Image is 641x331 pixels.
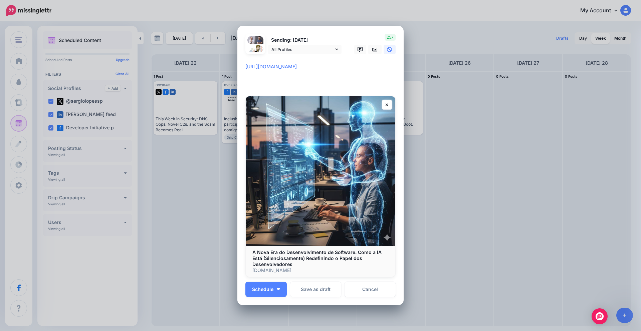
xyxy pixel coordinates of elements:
span: All Profiles [271,46,334,53]
img: 1752537510561-67863.png [247,36,255,44]
button: Save as draft [290,282,341,297]
img: arrow-down-white.png [277,288,280,290]
mark: [URL][DOMAIN_NAME] [245,64,297,69]
span: 257 [385,34,396,41]
b: A Nova Era do Desenvolvimento de Software: Como a IA Está (Silenciosamente) Redefinindo o Papel d... [252,249,382,267]
a: All Profiles [268,45,342,54]
p: [DOMAIN_NAME] [252,267,389,273]
img: A Nova Era do Desenvolvimento de Software: Como a IA Está (Silenciosamente) Redefinindo o Papel d... [246,96,395,246]
a: Cancel [345,282,396,297]
img: QppGEvPG-82148.jpg [247,44,263,60]
p: Sending: [DATE] [268,36,342,44]
button: Schedule [245,282,287,297]
span: Schedule [252,287,273,292]
img: 404938064_7577128425634114_8114752557348925942_n-bsa142071.jpg [255,36,263,44]
div: Open Intercom Messenger [592,308,608,324]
